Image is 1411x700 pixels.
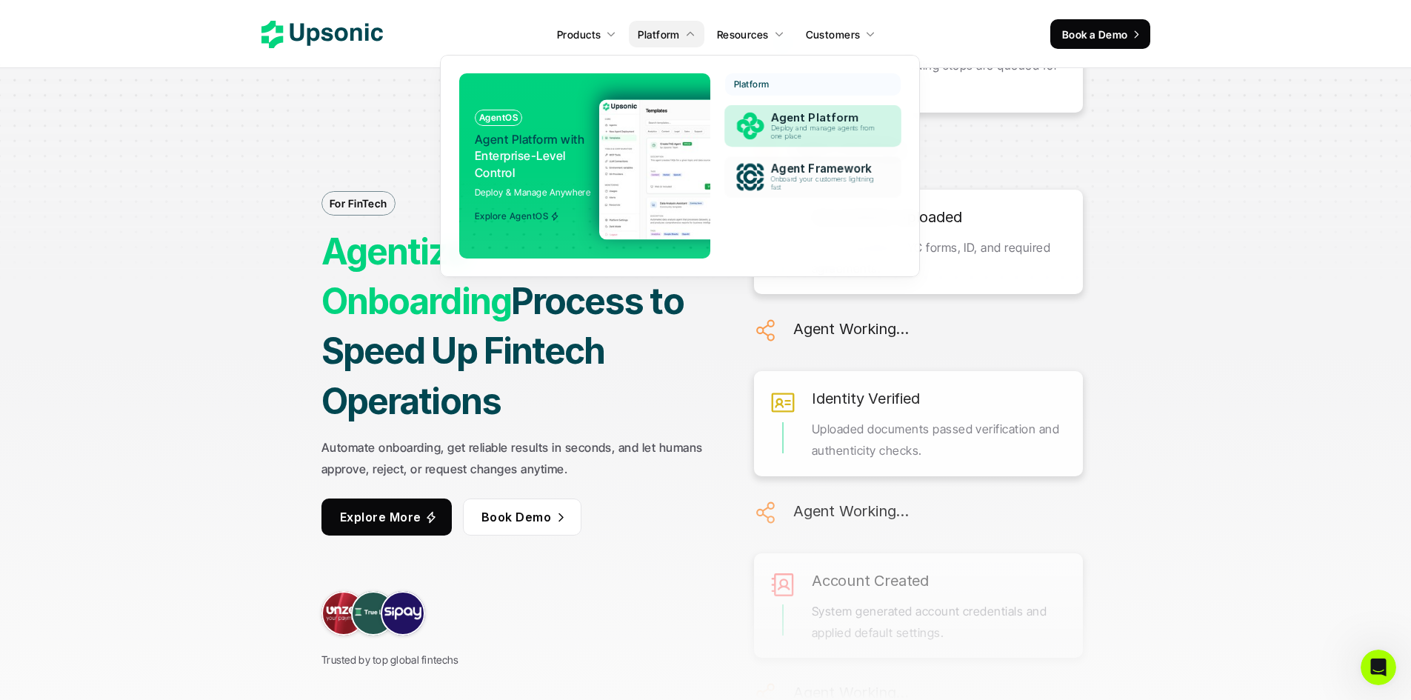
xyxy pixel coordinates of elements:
p: User submitted KYC forms, ID, and required agreements. [812,237,1068,280]
span: Explore AgentOS [475,211,559,221]
p: Products [557,27,601,42]
span: Agent Platform with [475,132,584,147]
p: All required onboarding steps are queued for execution. [812,55,1068,98]
p: Onboard your customers lightning fast [771,176,881,192]
p: Platform [638,27,679,42]
p: Deploy and manage agents from one place [771,124,880,141]
p: Deploy & Manage Anywhere [475,185,591,199]
p: Platform [734,79,770,90]
h6: Documents Uploaded [812,204,961,230]
p: Uploaded documents passed verification and authenticity checks. [812,419,1068,461]
h6: Account Created [812,568,929,593]
h6: Agent Working... [793,499,909,524]
iframe: Intercom live chat [1361,650,1396,685]
p: Explore More [340,506,421,527]
p: System generated account credentials and applied default settings. [812,601,1068,644]
p: Enterprise-Level Control [475,131,588,181]
a: Book Demo [462,499,581,536]
a: AgentOSAgent Platform withEnterprise-Level ControlDeploy & Manage AnywhereExplore AgentOS [459,73,710,259]
strong: Automate onboarding, get reliable results in seconds, and let humans approve, reject, or request ... [321,440,706,476]
p: Book Demo [481,506,550,527]
a: Products [548,21,625,47]
p: Customers [806,27,861,42]
h6: Identity Verified [812,386,920,411]
strong: Agentize Onboarding [321,230,511,323]
strong: Process to Speed Up Fintech Operations [321,279,690,422]
p: Agent Framework [771,162,882,176]
a: Explore More [321,499,452,536]
p: Agent Platform [771,111,881,124]
p: AgentOS [479,113,518,123]
p: Resources [717,27,769,42]
h6: Agent Working... [793,316,909,341]
p: Explore AgentOS [475,211,548,221]
p: Book a Demo [1062,27,1128,42]
p: Trusted by top global fintechs [321,650,458,669]
p: For FinTech [330,196,387,211]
